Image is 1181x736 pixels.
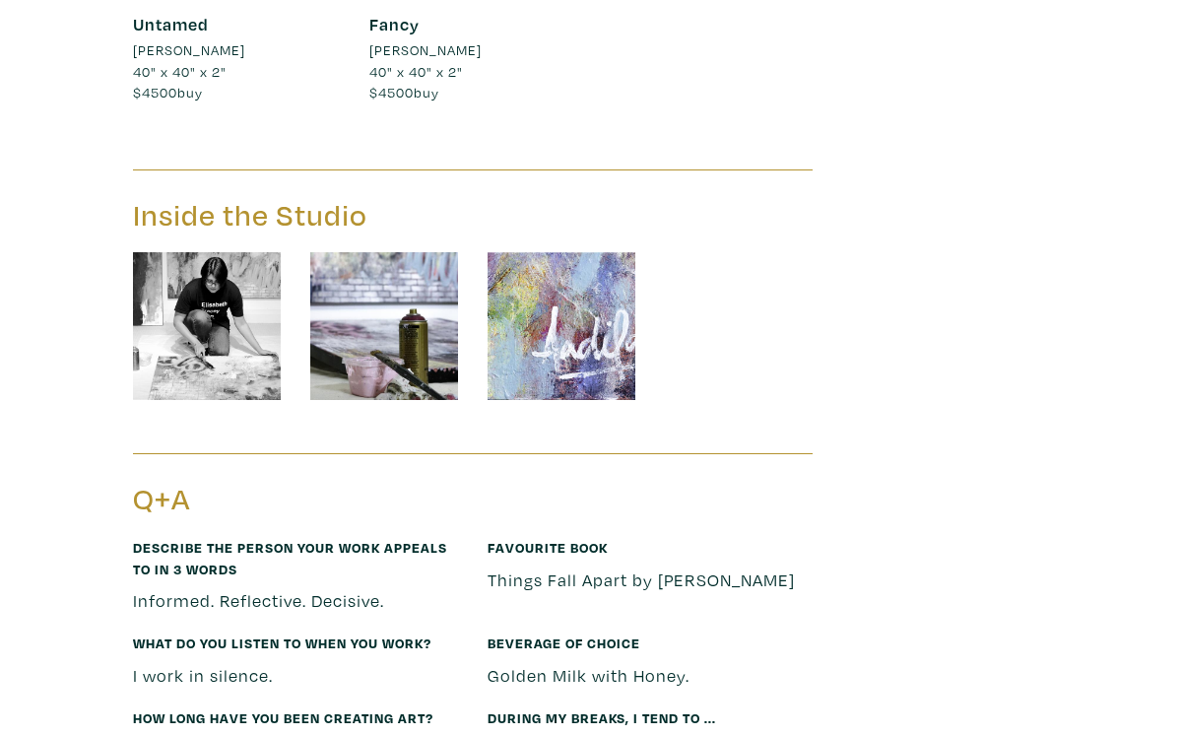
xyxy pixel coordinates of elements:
span: $4500 [369,83,414,101]
a: Untamed [133,13,209,35]
span: buy [133,83,203,101]
small: Describe the person your work appeals to in 3 words [133,538,447,578]
span: 40" x 40" x 2" [133,62,227,81]
small: How long have you been creating art? [133,708,433,727]
span: $4500 [133,83,177,101]
li: [PERSON_NAME] [369,39,482,61]
small: Favourite book [488,538,608,557]
img: phpThumb.php [310,252,458,400]
h3: Inside the Studio [133,197,458,234]
a: [PERSON_NAME] [133,39,340,61]
span: buy [369,83,439,101]
small: During my breaks, I tend to ... [488,708,716,727]
h3: Q+A [133,481,458,518]
li: [PERSON_NAME] [133,39,245,61]
p: Golden Milk with Honey. [488,662,813,689]
span: 40" x 40" x 2" [369,62,463,81]
img: phpThumb.php [133,252,281,400]
img: phpThumb.php [488,252,635,400]
small: What do you listen to when you work? [133,634,431,652]
small: Beverage of choice [488,634,640,652]
a: [PERSON_NAME] [369,39,576,61]
p: I work in silence. [133,662,458,689]
a: Fancy [369,13,420,35]
p: Informed. Reflective. Decisive. [133,587,458,614]
p: Things Fall Apart by [PERSON_NAME] [488,567,813,593]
